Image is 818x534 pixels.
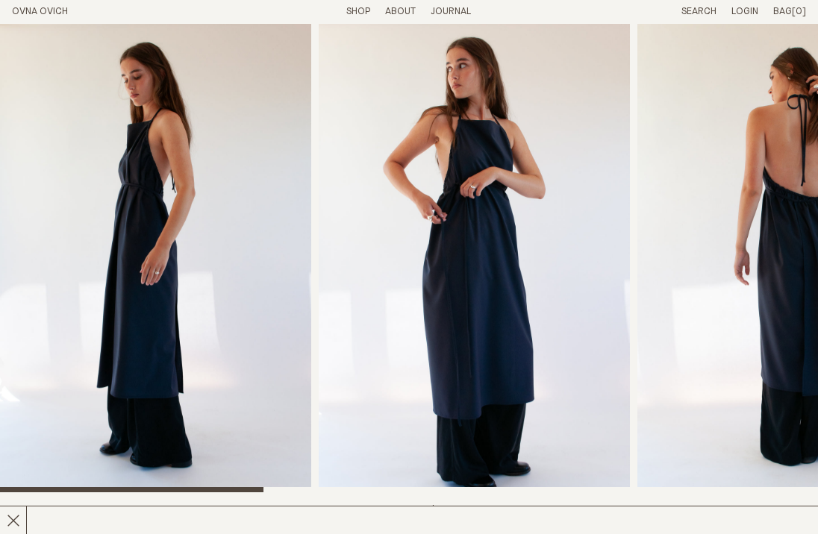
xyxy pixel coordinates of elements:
a: Home [12,7,68,16]
a: Search [681,7,716,16]
img: Apron Dress [319,24,630,492]
a: Login [731,7,758,16]
summary: About [385,6,416,19]
a: Journal [431,7,471,16]
span: $380.00 [430,505,470,515]
span: [0] [792,7,806,16]
span: Bag [773,7,792,16]
div: 2 / 8 [319,24,630,492]
a: Shop [346,7,370,16]
h2: Apron Dress [12,504,202,526]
